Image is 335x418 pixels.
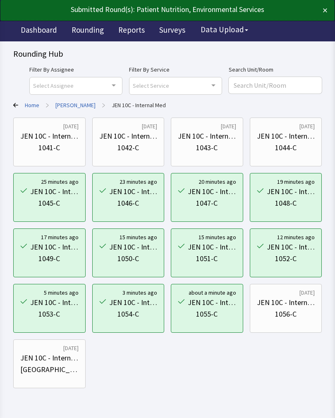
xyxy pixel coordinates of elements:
[14,21,63,41] a: Dashboard
[299,122,315,130] div: [DATE]
[199,233,236,241] div: 15 minutes ago
[99,130,158,142] div: JEN 10C - Internal Med
[257,130,315,142] div: JEN 10C - Internal Med
[20,352,79,364] div: JEN 10C - Internal Med
[142,122,157,130] div: [DATE]
[117,197,139,209] div: 1046-C
[30,297,79,308] div: JEN 10C - Internal Med
[323,4,328,17] button: ×
[275,197,297,209] div: 1048-C
[109,186,158,197] div: JEN 10C - Internal Med
[275,142,297,154] div: 1044-C
[277,233,315,241] div: 12 minutes ago
[41,178,79,186] div: 25 minutes ago
[229,65,322,74] label: Search Unit/Room
[188,241,236,253] div: JEN 10C - Internal Med
[25,101,39,109] a: Home
[188,297,236,308] div: JEN 10C - Internal Med
[196,308,218,320] div: 1055-C
[153,21,191,41] a: Surveys
[189,288,236,297] div: about a minute ago
[112,21,151,41] a: Reports
[199,178,236,186] div: 20 minutes ago
[196,22,253,37] button: Data Upload
[38,253,60,264] div: 1049-C
[7,4,296,15] div: Submitted Round(s): Patient Nutrition, Environmental Services
[196,142,218,154] div: 1043-C
[13,48,322,60] div: Rounding Hub
[122,288,157,297] div: 3 minutes ago
[129,65,222,74] label: Filter By Service
[277,178,315,186] div: 19 minutes ago
[20,364,79,375] div: [GEOGRAPHIC_DATA]
[29,65,122,74] label: Filter By Assignee
[55,101,96,109] a: Jennie Sealy
[133,81,169,90] span: Select Service
[30,241,79,253] div: JEN 10C - Internal Med
[38,308,60,320] div: 1053-C
[112,101,166,109] a: JEN 10C - Internal Med
[30,186,79,197] div: JEN 10C - Internal Med
[20,130,79,142] div: JEN 10C - Internal Med
[109,297,158,308] div: JEN 10C - Internal Med
[38,142,60,154] div: 1041-C
[221,122,236,130] div: [DATE]
[63,344,79,352] div: [DATE]
[178,130,236,142] div: JEN 10C - Internal Med
[109,241,158,253] div: JEN 10C - Internal Med
[65,21,110,41] a: Rounding
[46,97,49,113] span: >
[33,81,74,90] span: Select Assignee
[44,288,79,297] div: 5 minutes ago
[196,253,218,264] div: 1051-C
[102,97,105,113] span: >
[120,233,157,241] div: 15 minutes ago
[275,308,297,320] div: 1056-C
[299,288,315,297] div: [DATE]
[117,142,139,154] div: 1042-C
[229,77,322,94] input: Search Unit/Room
[196,197,218,209] div: 1047-C
[117,308,139,320] div: 1054-C
[188,186,236,197] div: JEN 10C - Internal Med
[267,241,315,253] div: JEN 10C - Internal Med
[120,178,157,186] div: 23 minutes ago
[38,197,60,209] div: 1045-C
[257,297,315,308] div: JEN 10C - Internal Med
[63,122,79,130] div: [DATE]
[267,186,315,197] div: JEN 10C - Internal Med
[41,233,79,241] div: 17 minutes ago
[275,253,297,264] div: 1052-C
[117,253,139,264] div: 1050-C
